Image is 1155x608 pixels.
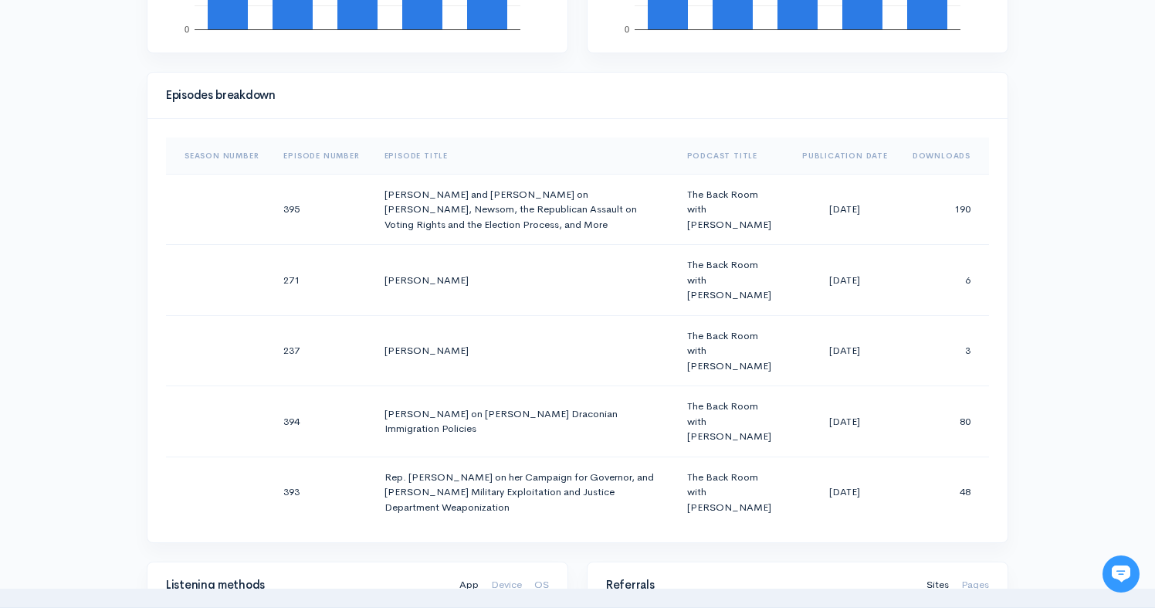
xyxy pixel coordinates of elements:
td: 6 [900,245,989,316]
td: Rep. [PERSON_NAME] on her Campaign for Governor, and [PERSON_NAME] Military Exploitation and Just... [372,457,675,528]
h2: Just let us know if you need anything and we'll be happy to help! 🙂 [23,103,286,177]
td: [PERSON_NAME] on [PERSON_NAME] Draconian Immigration Policies [372,386,675,457]
td: [DATE] [790,457,900,528]
th: Sort column [790,138,900,175]
td: 3 [900,315,989,386]
td: [PERSON_NAME] and [PERSON_NAME] on [PERSON_NAME], Newsom, the Republican Assault on Voting Rights... [372,174,675,245]
td: 190 [900,174,989,245]
iframe: gist-messenger-bubble-iframe [1102,555,1140,593]
td: The Back Room with [PERSON_NAME] [675,386,790,457]
h1: Hi 👋 [23,75,286,100]
td: The Back Room with [PERSON_NAME] [675,174,790,245]
td: The Back Room with [PERSON_NAME] [675,245,790,316]
th: Sort column [675,138,790,175]
button: New conversation [24,205,285,236]
td: The Back Room with [PERSON_NAME] [675,457,790,528]
td: The Back Room with [PERSON_NAME] [675,315,790,386]
th: Sort column [372,138,675,175]
span: New conversation [100,214,185,226]
td: 48 [900,457,989,528]
h4: Referrals [606,579,908,592]
td: 237 [271,315,371,386]
h4: Listening methods [166,579,441,592]
td: 394 [271,386,371,457]
td: 395 [271,174,371,245]
td: [PERSON_NAME] [372,315,675,386]
th: Sort column [271,138,371,175]
text: 0 [625,25,629,34]
p: Find an answer quickly [21,265,288,284]
td: 80 [900,386,989,457]
td: [DATE] [790,315,900,386]
td: 271 [271,245,371,316]
text: 0 [185,25,189,34]
td: [DATE] [790,245,900,316]
h4: Episodes breakdown [166,89,980,102]
th: Sort column [166,138,271,175]
td: [PERSON_NAME] [372,245,675,316]
td: [DATE] [790,386,900,457]
input: Search articles [45,290,276,321]
td: [DATE] [790,174,900,245]
th: Sort column [900,138,989,175]
td: 393 [271,457,371,528]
